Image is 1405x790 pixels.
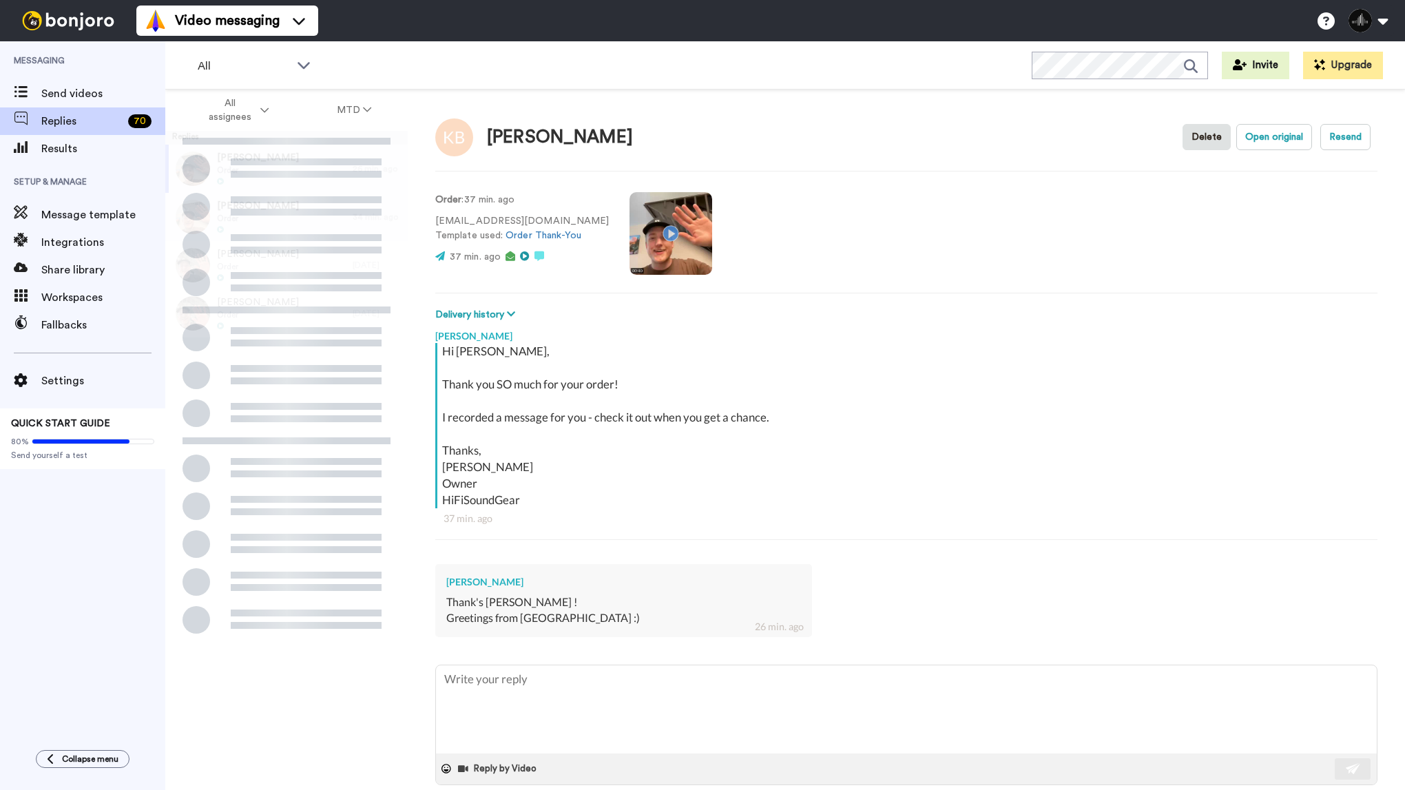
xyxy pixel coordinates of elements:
span: 37 min. ago [450,252,501,262]
img: a64b7931-1891-4af5-9ec1-e563011aa9d0-thumb.jpg [176,152,210,186]
span: Video messaging [175,11,280,30]
span: Order [217,309,299,320]
div: 70 [128,114,152,128]
div: [PERSON_NAME] [446,575,801,589]
div: 26 min. ago [755,620,804,634]
span: All assignees [202,96,258,124]
div: [DATE] [353,260,401,271]
div: 37 min. ago [444,512,1369,526]
div: 34 min. ago [353,211,401,222]
a: [PERSON_NAME]Order34 min. ago [165,193,408,241]
a: Order Thank-You [506,231,581,240]
div: [PERSON_NAME] [435,322,1377,343]
button: Delete [1183,124,1231,150]
span: Settings [41,373,165,389]
button: Collapse menu [36,750,129,768]
img: vm-color.svg [145,10,167,32]
div: Thank's [PERSON_NAME] ! [446,594,801,610]
span: 80% [11,436,29,447]
button: All assignees [168,91,303,129]
span: [PERSON_NAME] [217,247,299,261]
p: : 37 min. ago [435,193,609,207]
a: [PERSON_NAME]Order26 min. ago [165,145,408,193]
button: Open original [1236,124,1312,150]
div: Replies [165,131,408,145]
div: [DATE] [353,308,401,319]
p: [EMAIL_ADDRESS][DOMAIN_NAME] Template used: [435,214,609,243]
button: Reply by Video [457,758,541,779]
div: [PERSON_NAME] [487,127,633,147]
span: Workspaces [41,289,165,306]
span: Replies [41,113,123,129]
button: Resend [1320,124,1371,150]
div: Greetings from [GEOGRAPHIC_DATA] :) [446,610,801,626]
span: Results [41,141,165,157]
span: Send yourself a test [11,450,154,461]
span: [PERSON_NAME] [217,295,299,309]
img: f7c7495a-b2d0-42e7-916e-3a38916b15ce-thumb.jpg [176,200,210,234]
button: Upgrade [1303,52,1383,79]
span: Fallbacks [41,317,165,333]
span: All [198,58,290,74]
img: bj-logo-header-white.svg [17,11,120,30]
span: Collapse menu [62,753,118,765]
span: Order [217,261,299,272]
span: QUICK START GUIDE [11,419,110,428]
strong: Order [435,195,461,205]
span: Integrations [41,234,165,251]
img: f707a392-dd45-4e53-96f6-ab8fecb6827a-thumb.jpg [176,296,210,331]
span: Send videos [41,85,165,102]
span: [PERSON_NAME] [217,151,299,165]
button: MTD [303,98,406,123]
img: send-white.svg [1346,763,1361,774]
img: 2d9b3a63-8810-499b-9b97-3e419722967f-thumb.jpg [176,248,210,282]
span: Message template [41,207,165,223]
span: [PERSON_NAME] [217,199,299,213]
a: [PERSON_NAME]Order[DATE] [165,289,408,337]
span: Order [217,165,299,176]
button: Delivery history [435,307,519,322]
div: Hi [PERSON_NAME], Thank you SO much for your order! I recorded a message for you - check it out w... [442,343,1374,508]
span: Share library [41,262,165,278]
a: [PERSON_NAME]Order[DATE] [165,241,408,289]
img: Image of Kevin BENESTY [435,118,473,156]
button: Invite [1222,52,1289,79]
span: Order [217,213,299,224]
div: 26 min. ago [353,163,401,174]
